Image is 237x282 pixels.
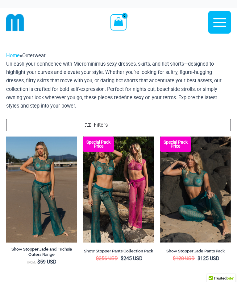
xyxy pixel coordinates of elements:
h2: Show Stopper Pants Collection Pack [83,248,154,254]
span: From: [27,261,36,264]
span: $ [96,255,99,261]
b: Special Pack Price [160,140,191,148]
bdi: 256 USD [96,255,118,261]
span: $ [173,255,176,261]
bdi: 125 USD [197,255,219,261]
a: Show Stopper Jade 366 Top 5007 pants 03Show Stopper Fuchsia 366 Top 5007 pants 03Show Stopper Fuc... [6,137,77,243]
span: Outerwear [22,53,46,59]
img: Show Stopper Jade 366 Top 5007 pants 03 [6,137,77,243]
p: Unleash your confidence with Microminimus sexy dresses, skirts, and hot shorts—designed to highli... [6,60,231,110]
a: Collection Pack (6) Collection Pack BCollection Pack B [83,137,154,243]
span: $ [121,255,123,261]
span: $ [197,255,200,261]
h2: Show Stopper Jade and Fuchsia Outers Range [6,247,77,257]
span: Filters [94,121,108,129]
img: Collection Pack (6) [83,137,154,243]
a: Show Stopper Jade and Fuchsia Outers Range [6,247,77,259]
a: View Shopping Cart, empty [110,14,126,30]
img: cropped mm emblem [6,14,24,31]
a: Show Stopper Jade Pants Pack [160,248,231,256]
a: Filters [6,119,231,132]
a: Home [6,53,20,59]
h2: Show Stopper Jade Pants Pack [160,248,231,254]
b: Special Pack Price [83,140,114,148]
bdi: 59 USD [37,259,56,265]
bdi: 245 USD [121,255,143,261]
a: Show Stopper Jade 366 Top 5007 pants 08 Show Stopper Jade 366 Top 5007 pants 05Show Stopper Jade ... [160,137,231,243]
a: Show Stopper Pants Collection Pack [83,248,154,256]
bdi: 128 USD [173,255,195,261]
img: Show Stopper Jade 366 Top 5007 pants 08 [160,137,231,243]
span: $ [37,259,40,265]
span: » [6,53,46,59]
